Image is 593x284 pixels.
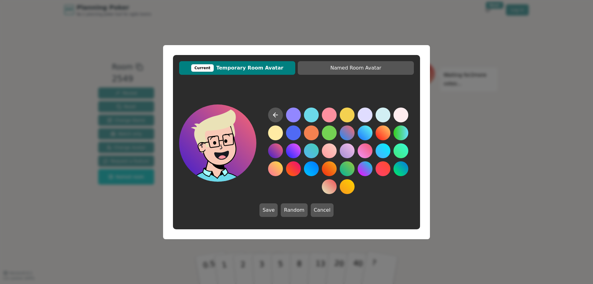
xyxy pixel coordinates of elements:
button: Cancel [311,203,334,217]
span: Named Room Avatar [301,64,411,72]
div: Current [191,64,214,72]
span: Temporary Room Avatar [182,64,292,72]
button: Named Room Avatar [298,61,414,75]
button: Random [281,203,307,217]
button: CurrentTemporary Room Avatar [179,61,295,75]
button: Save [259,203,278,217]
